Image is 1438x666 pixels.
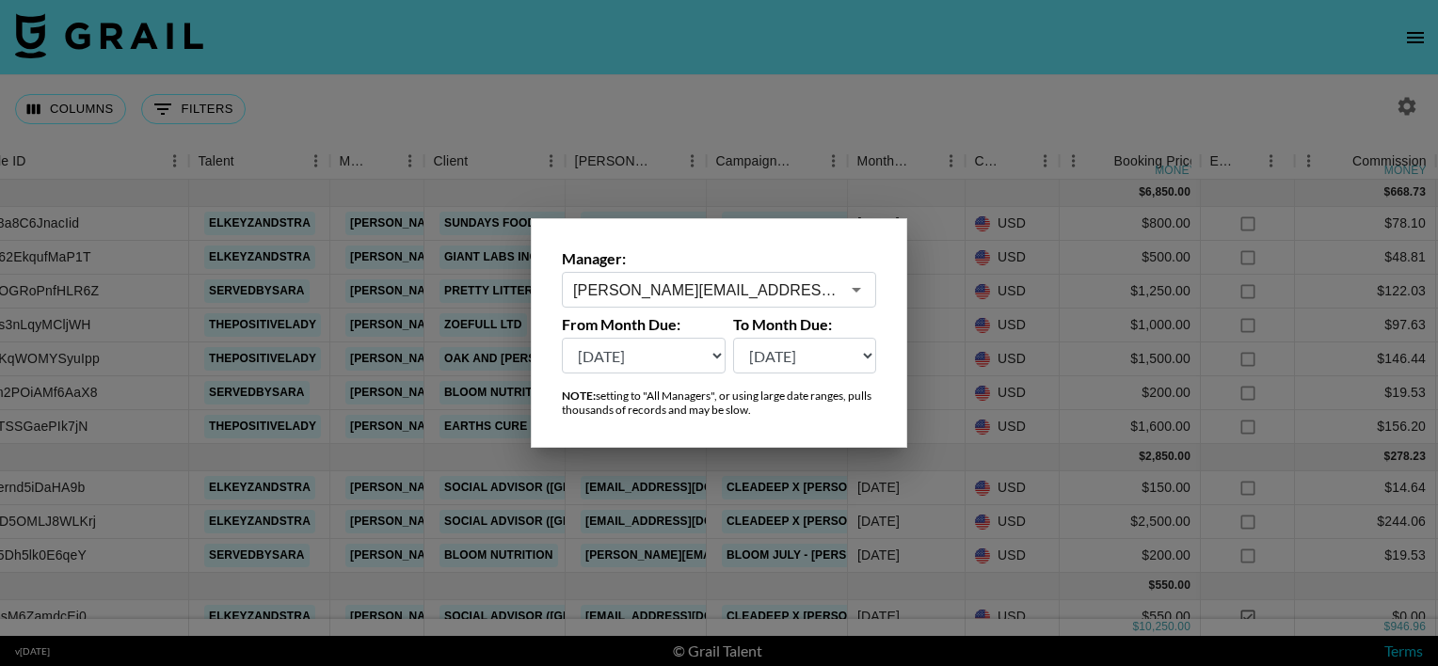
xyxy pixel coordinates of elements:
[562,388,596,403] strong: NOTE:
[562,388,876,417] div: setting to "All Managers", or using large date ranges, pulls thousands of records and may be slow.
[562,249,876,268] label: Manager:
[733,315,877,334] label: To Month Due:
[562,315,726,334] label: From Month Due:
[843,277,870,303] button: Open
